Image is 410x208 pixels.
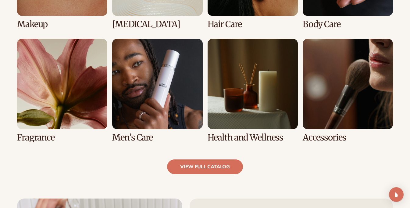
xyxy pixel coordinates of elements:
div: 6 / 8 [112,39,202,142]
div: 5 / 8 [17,39,107,142]
h3: Makeup [17,20,107,29]
h3: [MEDICAL_DATA] [112,20,202,29]
div: Open Intercom Messenger [389,187,404,202]
a: view full catalog [167,159,243,174]
div: 7 / 8 [208,39,298,142]
h3: Hair Care [208,20,298,29]
h3: Body Care [303,20,393,29]
div: 8 / 8 [303,39,393,142]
